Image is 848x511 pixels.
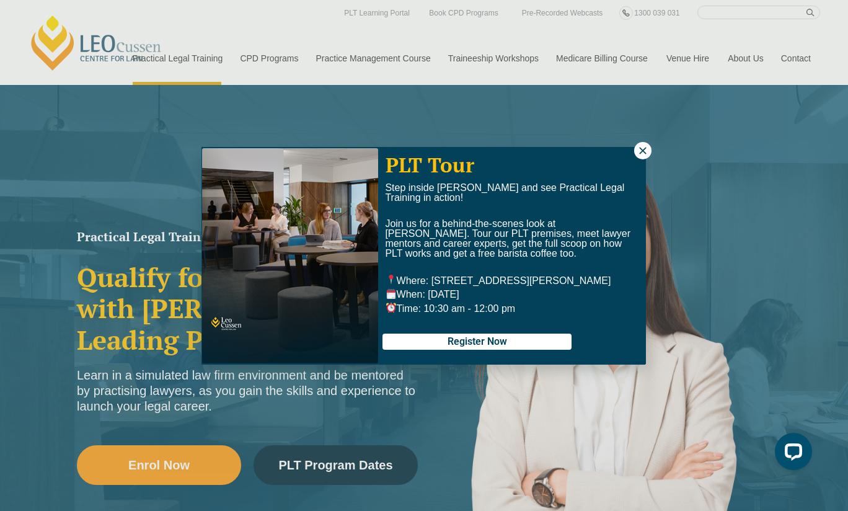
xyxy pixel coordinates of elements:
span: When: [DATE] [385,289,459,300]
img: students at tables talking to each other [202,148,378,363]
span: Where: [STREET_ADDRESS][PERSON_NAME] [385,275,611,286]
span: Step inside [PERSON_NAME] and see Practical Legal Training in action! [385,182,624,203]
button: Close [634,142,651,159]
span: Time: 10:30 am - 12:00 pm [385,303,515,314]
img: 🗓️ [386,289,396,299]
img: ⏰ [386,303,396,313]
button: Register Now [382,334,572,350]
span: Join us for a behind-the-scenes look at [PERSON_NAME]. Tour our PLT premises, meet lawyer mentors... [385,218,630,259]
span: PLT Tour [386,151,474,178]
iframe: LiveChat chat widget [765,428,817,480]
img: 📍 [386,275,396,285]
